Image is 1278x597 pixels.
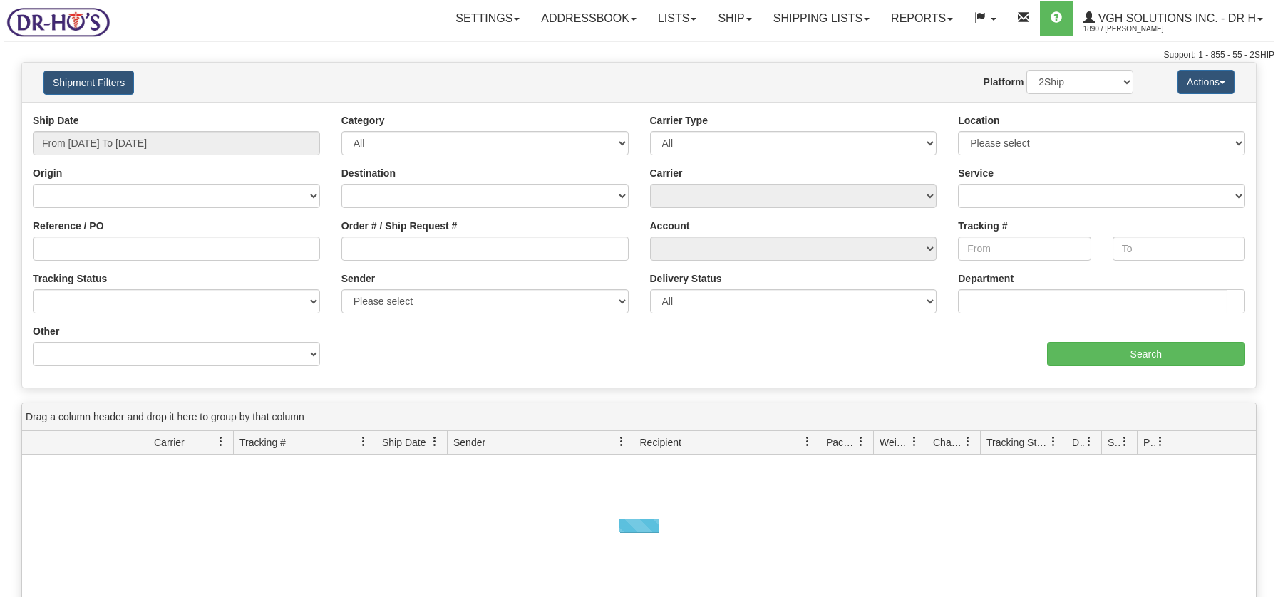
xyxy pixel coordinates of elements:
label: Sender [341,271,375,286]
span: Charge [933,435,963,450]
a: Tracking # filter column settings [351,430,376,454]
label: Platform [984,75,1024,89]
a: Delivery Status filter column settings [1077,430,1101,454]
iframe: chat widget [1245,226,1277,371]
a: Sender filter column settings [609,430,634,454]
div: Support: 1 - 855 - 55 - 2SHIP [4,49,1274,61]
label: Carrier Type [650,113,708,128]
span: Sender [453,435,485,450]
a: Recipient filter column settings [795,430,820,454]
a: Settings [445,1,530,36]
span: Tracking # [239,435,286,450]
span: Weight [880,435,909,450]
span: Carrier [154,435,185,450]
label: Destination [341,166,396,180]
a: Shipping lists [763,1,880,36]
a: Charge filter column settings [956,430,980,454]
input: Search [1047,342,1245,366]
button: Actions [1177,70,1235,94]
a: Ship Date filter column settings [423,430,447,454]
label: Other [33,324,59,338]
a: Weight filter column settings [902,430,927,454]
label: Ship Date [33,113,79,128]
span: Packages [826,435,856,450]
a: Ship [707,1,762,36]
label: Account [650,219,690,233]
label: Service [958,166,994,180]
label: Origin [33,166,62,180]
div: grid grouping header [22,403,1256,431]
label: Order # / Ship Request # [341,219,458,233]
a: Packages filter column settings [849,430,873,454]
a: Reports [880,1,964,36]
a: Tracking Status filter column settings [1041,430,1066,454]
span: Tracking Status [986,435,1048,450]
a: VGH Solutions Inc. - Dr H 1890 / [PERSON_NAME] [1073,1,1274,36]
label: Tracking # [958,219,1007,233]
a: Lists [647,1,707,36]
span: Shipment Issues [1108,435,1120,450]
span: Recipient [640,435,681,450]
label: Tracking Status [33,271,107,286]
a: Shipment Issues filter column settings [1113,430,1137,454]
input: To [1113,237,1245,261]
span: Delivery Status [1072,435,1084,450]
a: Pickup Status filter column settings [1148,430,1173,454]
span: 1890 / [PERSON_NAME] [1083,22,1190,36]
label: Carrier [650,166,683,180]
input: From [958,237,1091,261]
label: Delivery Status [650,271,722,286]
span: VGH Solutions Inc. - Dr H [1095,12,1256,24]
span: Ship Date [382,435,426,450]
img: logo1890.jpg [4,4,113,40]
label: Category [341,113,385,128]
label: Location [958,113,999,128]
a: Carrier filter column settings [209,430,233,454]
button: Shipment Filters [43,71,134,95]
label: Department [958,271,1014,286]
span: Pickup Status [1143,435,1155,450]
a: Addressbook [530,1,647,36]
label: Reference / PO [33,219,104,233]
